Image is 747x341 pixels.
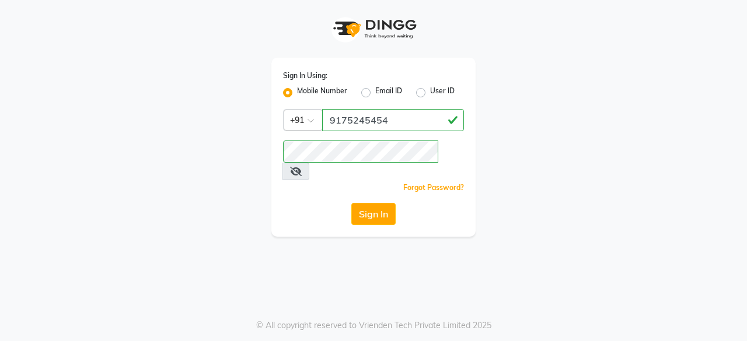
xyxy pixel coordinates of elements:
img: logo1.svg [327,12,420,46]
label: Mobile Number [297,86,347,100]
label: Sign In Using: [283,71,327,81]
input: Username [283,140,438,163]
label: Email ID [375,86,402,100]
label: User ID [430,86,455,100]
a: Forgot Password? [403,183,464,192]
button: Sign In [351,203,396,225]
input: Username [322,109,464,131]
